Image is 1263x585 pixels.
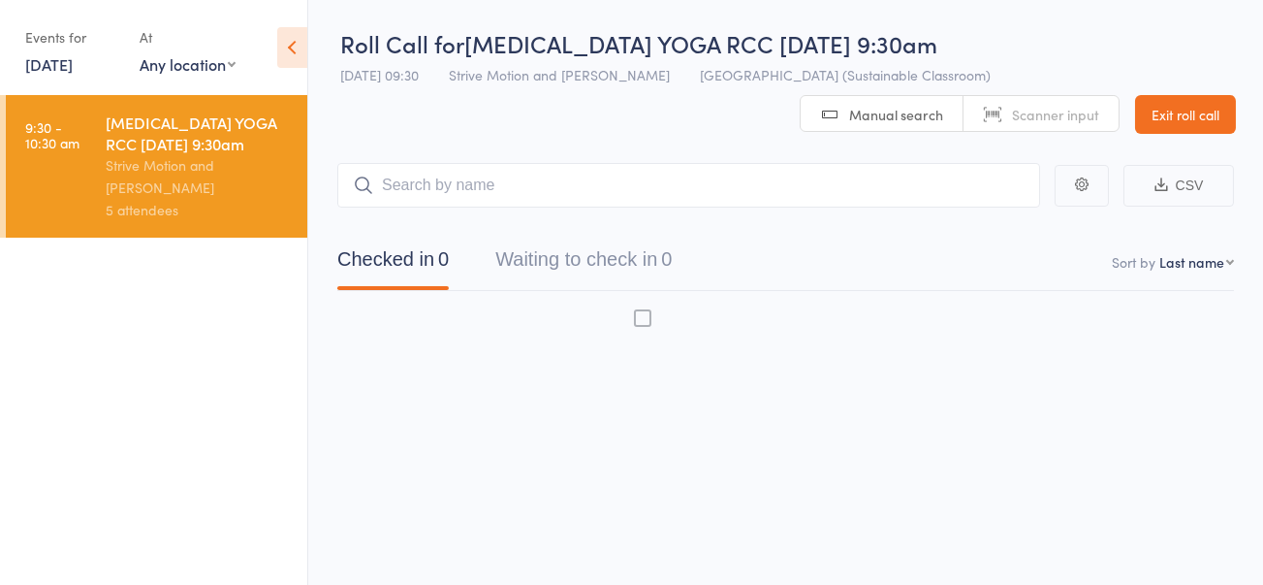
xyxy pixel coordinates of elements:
button: CSV [1123,165,1234,207]
div: Events for [25,21,120,53]
a: 9:30 -10:30 am[MEDICAL_DATA] YOGA RCC [DATE] 9:30amStrive Motion and [PERSON_NAME]5 attendees [6,95,307,238]
div: At [140,21,236,53]
a: Exit roll call [1135,95,1236,134]
input: Search by name [337,163,1040,208]
div: Strive Motion and [PERSON_NAME] [106,154,291,199]
div: 5 attendees [106,199,291,221]
a: [DATE] [25,53,73,75]
span: Manual search [849,105,943,124]
time: 9:30 - 10:30 am [25,119,79,150]
span: [GEOGRAPHIC_DATA] (Sustainable Classroom) [700,65,991,84]
span: [DATE] 09:30 [340,65,419,84]
div: [MEDICAL_DATA] YOGA RCC [DATE] 9:30am [106,112,291,154]
button: Checked in0 [337,239,449,290]
span: Scanner input [1012,105,1099,124]
span: Strive Motion and [PERSON_NAME] [449,65,670,84]
button: Waiting to check in0 [495,239,672,290]
span: [MEDICAL_DATA] YOGA RCC [DATE] 9:30am [464,27,937,59]
div: 0 [661,248,672,270]
label: Sort by [1112,252,1155,272]
div: 0 [438,248,449,270]
div: Any location [140,53,236,75]
span: Roll Call for [340,27,464,59]
div: Last name [1159,252,1224,272]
